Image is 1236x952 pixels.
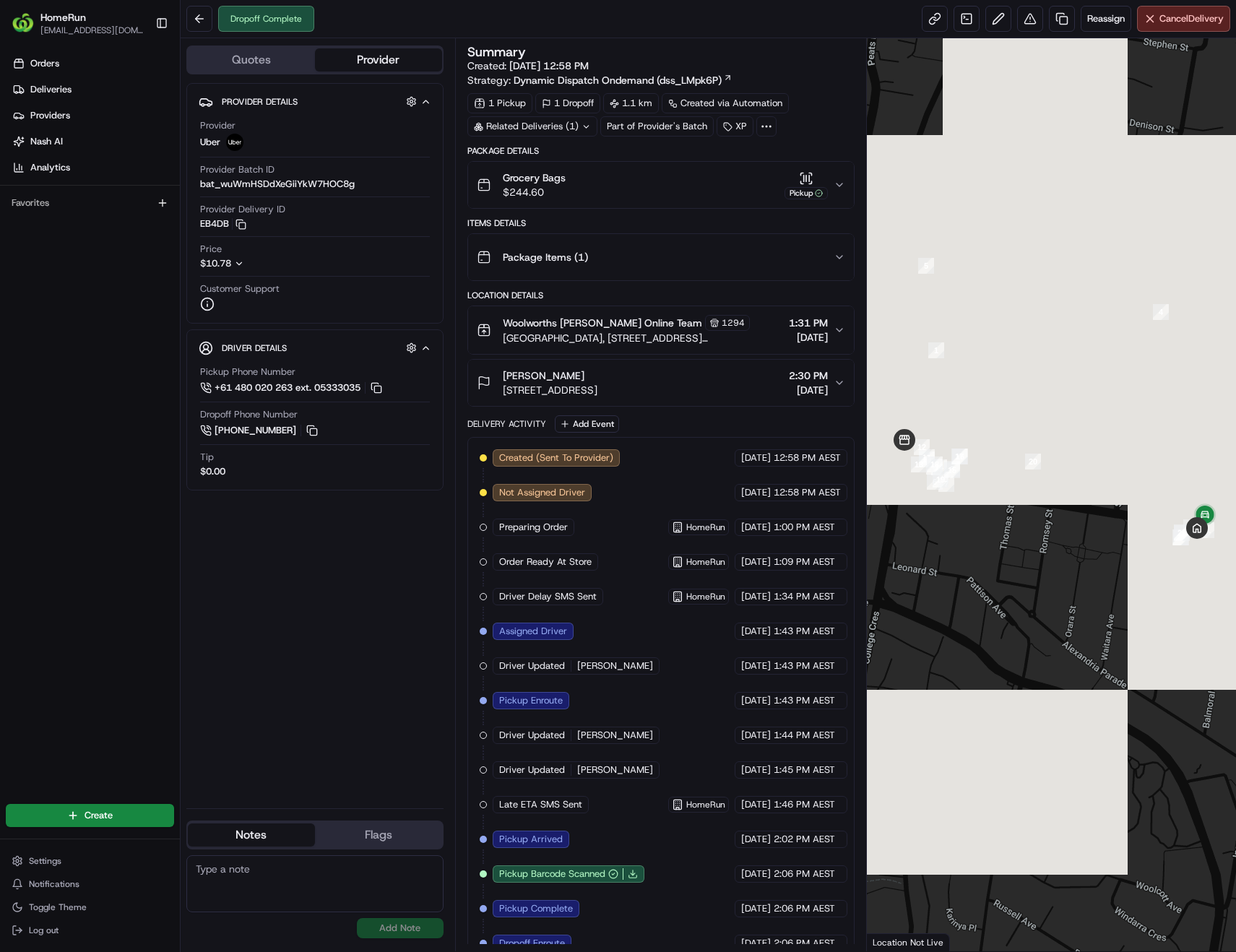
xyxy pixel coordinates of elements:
[741,729,771,742] span: [DATE]
[577,659,653,672] span: [PERSON_NAME]
[200,178,355,191] span: bat_wuWmHSDdXeGiiYkW7HOC8g
[1174,524,1190,540] div: 25
[499,451,613,464] span: Created (Sent To Provider)
[774,625,835,638] span: 1:43 PM AEST
[29,878,79,890] span: Notifications
[499,590,597,603] span: Driver Delay SMS Sent
[944,462,960,478] div: 15
[514,73,722,87] span: Dynamic Dispatch Ondemand (dss_LMpk6P)
[499,659,565,672] span: Driver Updated
[789,368,828,383] span: 2:30 PM
[468,360,854,406] button: [PERSON_NAME][STREET_ADDRESS]2:30 PM[DATE]
[200,136,220,149] span: Uber
[1081,6,1131,32] button: Reassign
[686,522,725,533] span: HomeRun
[467,418,546,430] div: Delivery Activity
[40,25,144,36] button: [EMAIL_ADDRESS][DOMAIN_NAME]
[499,694,563,707] span: Pickup Enroute
[315,823,442,847] button: Flags
[1159,12,1224,25] span: Cancel Delivery
[200,203,285,216] span: Provider Delivery ID
[741,555,771,568] span: [DATE]
[789,330,828,345] span: [DATE]
[774,798,835,811] span: 1:46 PM AEST
[6,104,180,127] a: Providers
[6,851,174,871] button: Settings
[774,833,835,846] span: 2:02 PM AEST
[30,57,59,70] span: Orders
[499,763,565,776] span: Driver Updated
[40,10,86,25] button: HomeRun
[503,331,783,345] span: [GEOGRAPHIC_DATA], [STREET_ADDRESS][PERSON_NAME]
[499,486,585,499] span: Not Assigned Driver
[774,729,835,742] span: 1:44 PM AEST
[6,78,180,101] a: Deliveries
[918,258,934,274] div: 5
[499,867,618,880] button: Pickup Barcode Scanned
[774,937,835,950] span: 2:06 PM AEST
[222,96,298,108] span: Provider Details
[503,368,584,383] span: [PERSON_NAME]
[951,449,967,464] div: 17
[6,920,174,940] button: Log out
[577,729,653,742] span: [PERSON_NAME]
[741,590,771,603] span: [DATE]
[741,486,771,499] span: [DATE]
[1025,454,1041,469] div: 20
[199,336,431,360] button: Driver Details
[867,933,950,951] div: Location Not Live
[741,798,771,811] span: [DATE]
[200,257,327,270] button: $10.78
[1172,529,1188,545] div: 24
[717,116,753,137] div: XP
[503,316,702,330] span: Woolworths [PERSON_NAME] Online Team
[6,191,174,215] div: Favorites
[741,902,771,915] span: [DATE]
[200,257,231,269] span: $10.78
[499,902,573,915] span: Pickup Complete
[30,135,63,148] span: Nash AI
[785,187,828,199] div: Pickup
[467,93,532,113] div: 1 Pickup
[741,659,771,672] span: [DATE]
[1137,6,1230,32] button: CancelDelivery
[200,380,384,396] a: +61 480 020 263 ext. 05333035
[741,833,771,846] span: [DATE]
[774,521,835,534] span: 1:00 PM AEST
[188,48,315,72] button: Quotes
[686,799,725,810] span: HomeRun
[911,456,927,472] div: 13
[928,342,944,358] div: 1
[503,170,566,185] span: Grocery Bags
[200,423,320,438] button: [PHONE_NUMBER]
[686,591,725,602] span: HomeRun
[499,833,563,846] span: Pickup Arrived
[503,185,566,199] span: $244.60
[200,365,295,378] span: Pickup Phone Number
[741,625,771,638] span: [DATE]
[535,93,600,113] div: 1 Dropoff
[222,342,287,354] span: Driver Details
[215,381,360,394] span: +61 480 020 263 ext. 05333035
[741,937,771,950] span: [DATE]
[499,867,605,880] span: Pickup Barcode Scanned
[774,694,835,707] span: 1:43 PM AEST
[603,93,659,113] div: 1.1 km
[200,282,280,295] span: Customer Support
[226,134,243,151] img: uber-new-logo.jpeg
[1087,12,1125,25] span: Reassign
[6,897,174,917] button: Toggle Theme
[1183,519,1199,535] div: 22
[29,855,61,867] span: Settings
[467,46,526,59] h3: Summary
[774,590,835,603] span: 1:34 PM AEST
[467,145,855,157] div: Package Details
[188,823,315,847] button: Notes
[29,925,59,936] span: Log out
[200,217,246,230] button: EB4DB
[933,472,948,488] div: 19
[662,93,789,113] a: Created via Automation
